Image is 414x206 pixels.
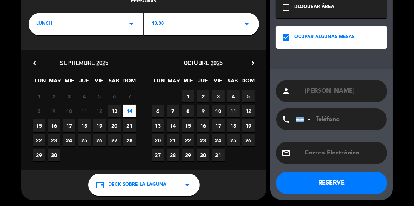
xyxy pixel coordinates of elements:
[197,90,209,102] span: 2
[78,119,91,132] span: 18
[212,119,225,132] span: 17
[108,119,121,132] span: 20
[167,149,179,161] span: 28
[167,119,179,132] span: 14
[33,119,45,132] span: 15
[282,148,291,157] i: email
[197,76,209,89] span: JUE
[182,105,194,117] span: 8
[227,134,240,146] span: 25
[242,105,255,117] span: 12
[63,76,76,89] span: MIE
[49,76,61,89] span: MAR
[63,105,75,117] span: 10
[182,134,194,146] span: 22
[282,115,291,124] i: phone
[242,134,255,146] span: 26
[60,59,109,67] span: septiembre 2025
[242,90,255,102] span: 5
[197,105,209,117] span: 9
[96,180,105,189] i: chrome_reader_mode
[294,3,334,11] div: BLOQUEAR ÁREA
[48,105,60,117] span: 9
[182,76,195,89] span: MIE
[63,119,75,132] span: 17
[242,119,255,132] span: 19
[109,181,167,189] span: DECK SOBRE LA LAGUNA
[242,20,251,29] i: arrow_drop_down
[48,119,60,132] span: 16
[48,90,60,102] span: 2
[282,33,291,42] i: check_box
[152,134,164,146] span: 20
[182,119,194,132] span: 15
[48,149,60,161] span: 30
[212,105,225,117] span: 10
[108,134,121,146] span: 27
[33,90,45,102] span: 1
[78,90,91,102] span: 4
[153,76,165,89] span: LUN
[152,119,164,132] span: 13
[152,20,164,28] span: 13:30
[184,59,223,67] span: octubre 2025
[282,3,291,12] i: check_box_outline_blank
[108,76,120,89] span: SAB
[127,20,136,29] i: arrow_drop_down
[167,134,179,146] span: 21
[122,76,135,89] span: DOM
[227,119,240,132] span: 18
[78,76,91,89] span: JUE
[226,76,239,89] span: SAB
[63,134,75,146] span: 24
[108,90,121,102] span: 6
[227,90,240,102] span: 4
[63,90,75,102] span: 3
[183,180,192,189] i: arrow_drop_down
[34,76,46,89] span: LUN
[182,90,194,102] span: 1
[212,76,224,89] span: VIE
[93,90,106,102] span: 5
[197,149,209,161] span: 30
[78,105,91,117] span: 11
[168,76,180,89] span: MAR
[276,172,387,194] button: RESERVE
[78,134,91,146] span: 25
[182,149,194,161] span: 29
[296,108,379,130] input: Teléfono
[212,134,225,146] span: 24
[227,105,240,117] span: 11
[167,105,179,117] span: 7
[197,134,209,146] span: 23
[48,134,60,146] span: 23
[33,149,45,161] span: 29
[212,149,225,161] span: 31
[296,109,314,130] div: Argentina: +54
[304,86,382,96] input: Nombre
[152,149,164,161] span: 27
[123,90,136,102] span: 7
[36,20,52,28] span: LUNCH
[282,87,291,96] i: person
[108,105,121,117] span: 13
[93,119,106,132] span: 19
[93,76,105,89] span: VIE
[197,119,209,132] span: 16
[33,134,45,146] span: 22
[304,148,382,158] input: Correo Electrónico
[123,105,136,117] span: 14
[93,134,106,146] span: 26
[31,59,38,67] i: chevron_left
[294,34,355,41] div: OCUPAR ALGUNAS MESAS
[241,76,254,89] span: DOM
[33,105,45,117] span: 8
[152,105,164,117] span: 6
[93,105,106,117] span: 12
[123,119,136,132] span: 21
[123,134,136,146] span: 28
[212,90,225,102] span: 3
[249,59,257,67] i: chevron_right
